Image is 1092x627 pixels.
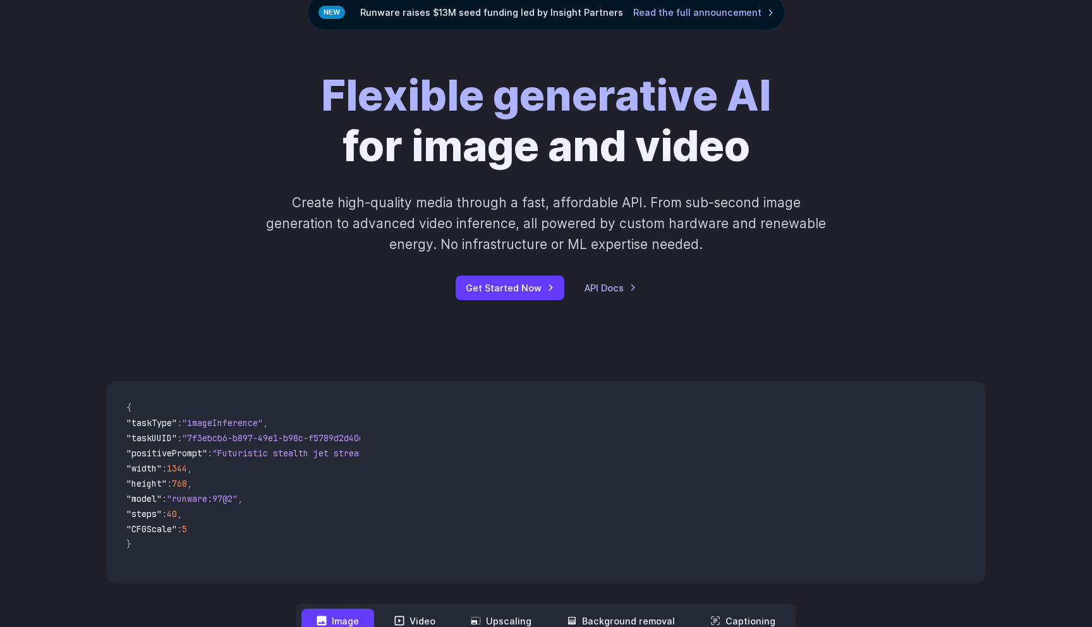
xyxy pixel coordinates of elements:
span: "model" [126,493,162,504]
span: : [162,508,167,520]
span: , [263,417,268,429]
span: } [126,539,131,550]
span: , [177,508,182,520]
span: 768 [172,478,187,489]
span: "imageInference" [182,417,263,429]
h1: for image and video [321,71,771,172]
span: "Futuristic stealth jet streaking through a neon-lit cityscape with glowing purple exhaust" [212,447,672,459]
span: : [162,493,167,504]
span: "steps" [126,508,162,520]
span: 1344 [167,463,187,474]
span: , [238,493,243,504]
strong: Flexible generative AI [321,70,771,121]
a: Get Started Now [456,276,564,300]
span: 5 [182,523,187,535]
span: 40 [167,508,177,520]
span: "positivePrompt" [126,447,207,459]
span: : [162,463,167,474]
span: { [126,402,131,413]
span: "runware:97@2" [167,493,238,504]
a: API Docs [585,281,636,295]
span: : [177,417,182,429]
span: "height" [126,478,167,489]
span: "7f3ebcb6-b897-49e1-b98c-f5789d2d40d7" [182,432,374,444]
span: "width" [126,463,162,474]
span: "taskUUID" [126,432,177,444]
span: : [177,523,182,535]
span: "CFGScale" [126,523,177,535]
p: Create high-quality media through a fast, affordable API. From sub-second image generation to adv... [265,192,828,255]
span: : [207,447,212,459]
a: Read the full announcement [633,5,774,20]
span: : [177,432,182,444]
span: : [167,478,172,489]
span: "taskType" [126,417,177,429]
span: , [187,463,192,474]
span: , [187,478,192,489]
